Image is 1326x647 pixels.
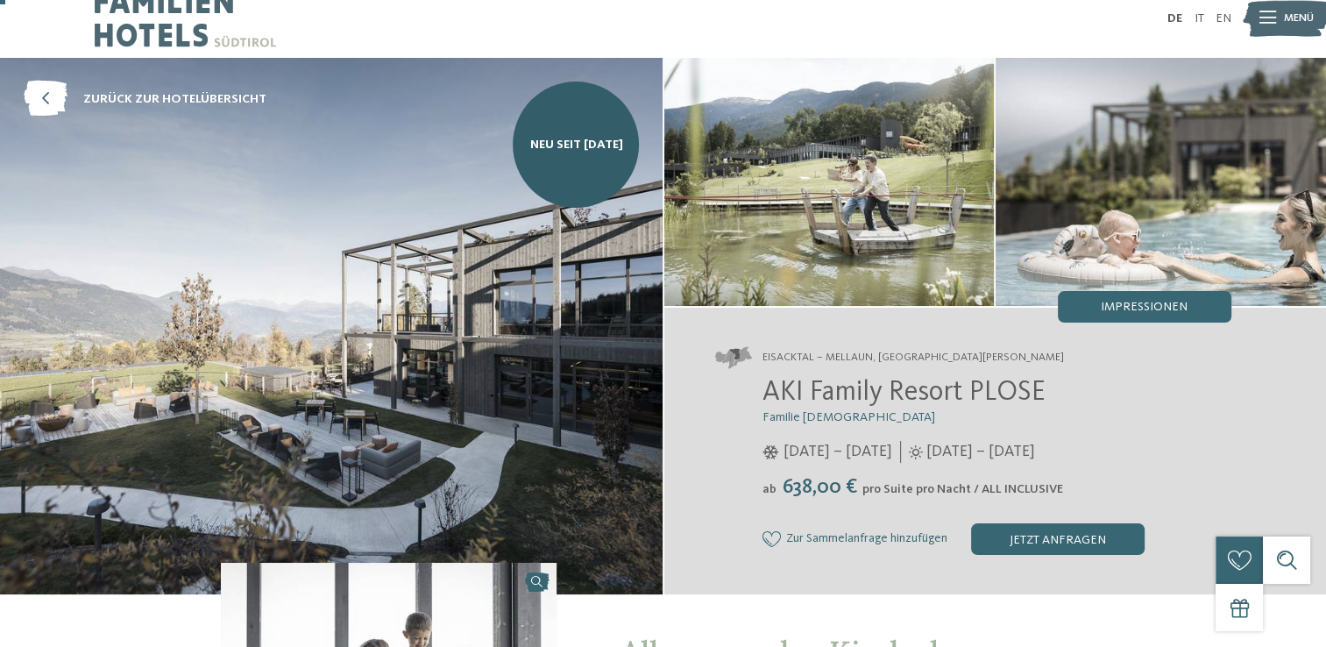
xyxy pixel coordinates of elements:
[529,136,622,153] span: NEU seit [DATE]
[862,483,1063,495] span: pro Suite pro Nacht / ALL INCLUSIVE
[778,477,861,498] span: 638,00 €
[664,58,995,306] img: AKI: Alles, was das Kinderherz begehrt
[1284,11,1314,26] span: Menü
[24,82,266,117] a: zurück zur Hotelübersicht
[762,350,1064,366] span: Eisacktal – Mellaun, [GEOGRAPHIC_DATA][PERSON_NAME]
[1167,12,1182,25] a: DE
[83,90,266,108] span: zurück zur Hotelübersicht
[996,58,1326,306] img: AKI: Alles, was das Kinderherz begehrt
[1216,12,1231,25] a: EN
[762,445,779,459] i: Öffnungszeiten im Winter
[971,523,1145,555] div: jetzt anfragen
[762,411,935,423] span: Familie [DEMOGRAPHIC_DATA]
[786,532,947,546] span: Zur Sammelanfrage hinzufügen
[784,441,892,463] span: [DATE] – [DATE]
[909,445,923,459] i: Öffnungszeiten im Sommer
[1194,12,1203,25] a: IT
[762,379,1046,407] span: AKI Family Resort PLOSE
[1101,301,1188,313] span: Impressionen
[926,441,1035,463] span: [DATE] – [DATE]
[762,483,776,495] span: ab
